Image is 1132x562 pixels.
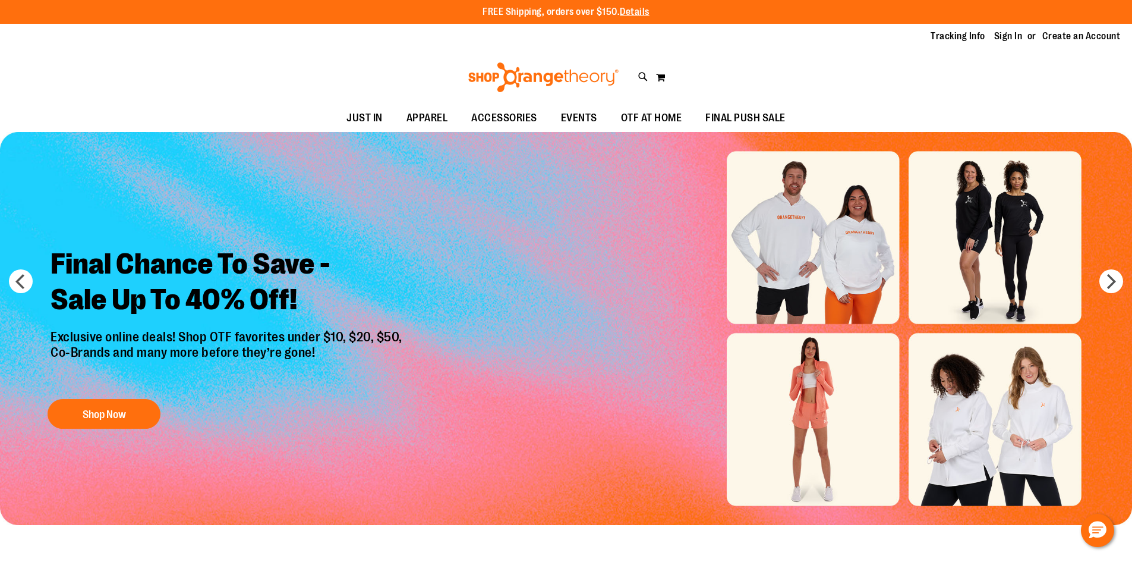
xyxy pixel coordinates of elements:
p: FREE Shipping, orders over $150. [483,5,649,19]
a: Details [620,7,649,17]
button: prev [9,269,33,293]
span: APPAREL [406,105,448,131]
a: Final Chance To Save -Sale Up To 40% Off! Exclusive online deals! Shop OTF favorites under $10, $... [42,237,414,435]
h2: Final Chance To Save - Sale Up To 40% Off! [42,237,414,329]
p: Exclusive online deals! Shop OTF favorites under $10, $20, $50, Co-Brands and many more before th... [42,329,414,388]
a: EVENTS [549,105,609,132]
span: EVENTS [561,105,597,131]
span: JUST IN [346,105,383,131]
a: ACCESSORIES [459,105,549,132]
img: Shop Orangetheory [466,62,620,92]
a: Create an Account [1042,30,1121,43]
a: APPAREL [395,105,460,132]
button: Hello, have a question? Let’s chat. [1081,514,1114,547]
button: Shop Now [48,399,160,429]
span: OTF AT HOME [621,105,682,131]
a: Sign In [994,30,1023,43]
button: next [1099,269,1123,293]
a: JUST IN [335,105,395,132]
a: FINAL PUSH SALE [693,105,797,132]
span: ACCESSORIES [471,105,537,131]
span: FINAL PUSH SALE [705,105,786,131]
a: Tracking Info [931,30,985,43]
a: OTF AT HOME [609,105,694,132]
